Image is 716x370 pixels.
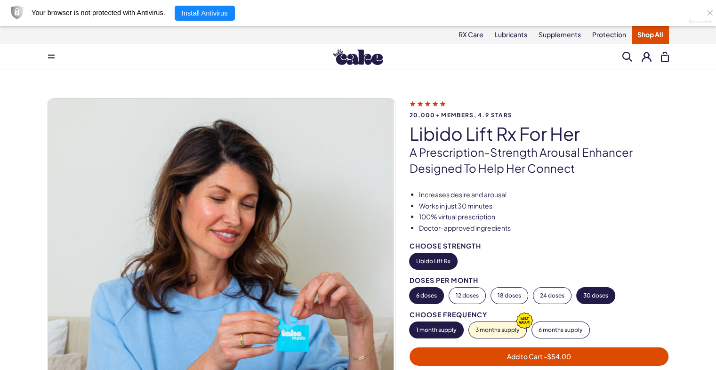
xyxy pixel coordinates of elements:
li: Doctor-approved ingredients [419,224,669,233]
button: 24 doses [533,288,571,304]
li: Increases desire and arousal [419,190,669,200]
a: Protection [587,26,632,44]
a: Shop All [632,26,669,44]
a: 20,000+ members, 4.9 stars [410,99,669,118]
button: 3 months supply [469,322,526,338]
a: Supplements [533,26,587,44]
li: 100% virtual prescription [419,212,669,222]
button: 18 doses [491,288,528,304]
button: 1 month supply [410,322,463,338]
button: Libido Lift Rx [410,253,457,269]
button: Add to Cart -$54.00 [410,347,669,366]
li: Works in just 30 minutes [419,201,669,211]
button: 30 doses [577,288,615,304]
div: Choose Strength [410,242,669,249]
button: 6 months supply [532,322,589,338]
div: Choose Frequency [410,311,669,318]
button: 6 doses [410,288,443,304]
span: 20,000+ members, 4.9 stars [410,112,669,118]
button: 12 doses [449,288,485,304]
img: Hello Cake [333,49,383,65]
span: Add to Cart [507,352,571,361]
a: RX Care [453,26,489,44]
div: Doses per Month [410,277,669,284]
a: Lubricants [489,26,533,44]
span: - $54.00 [544,352,571,361]
h1: Libido Lift Rx For Her [410,124,669,144]
p: A prescription-strength arousal enhancer designed to help her connect [410,145,669,176]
